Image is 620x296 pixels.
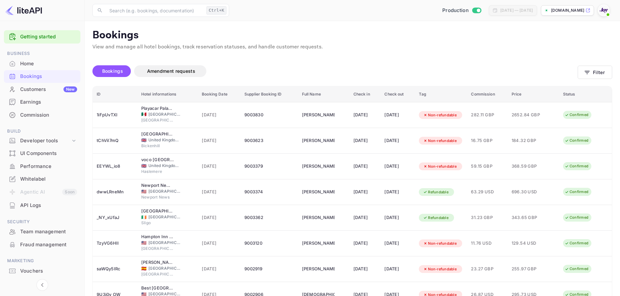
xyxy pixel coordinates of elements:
div: Vouchers [20,267,77,275]
div: Non-refundable [419,162,461,171]
div: Earnings [20,98,77,106]
span: [DATE] [202,111,237,119]
a: UI Components [4,147,80,159]
span: 16.75 GBP [471,137,503,144]
div: Confirmed [560,213,593,222]
span: 11.76 USD [471,240,503,247]
span: Ireland [141,215,146,219]
div: UI Components [4,147,80,160]
div: Customers [20,86,77,93]
span: 255.97 GBP [512,265,544,273]
div: Getting started [4,30,80,44]
div: Newport News Marriott at City Center [141,182,174,189]
th: Check in [350,86,381,102]
span: 368.59 GBP [512,163,544,170]
div: [DATE] [353,187,377,197]
div: Confirmed [560,265,593,273]
span: 23.27 GBP [471,265,503,273]
div: Confirmed [560,239,593,247]
p: View and manage all hotel bookings, track reservation statuses, and handle customer requests. [92,43,612,51]
div: voco Lythe Hill Hotel & Spa, an IHG Hotel [141,157,174,163]
span: United States of America [141,189,146,194]
a: Vouchers [4,265,80,277]
span: United States of America [141,241,146,245]
div: Team management [20,228,77,236]
div: Ctrl+K [206,6,227,15]
span: Business [4,50,80,57]
span: Haslemere [141,169,174,174]
div: Bookings [20,73,77,80]
th: Booking Date [198,86,241,102]
div: [DATE] [353,110,377,120]
div: Confirmed [560,162,593,170]
div: Sligo Park Hotel & Leisure Club [141,208,174,214]
p: Bookings [92,29,612,42]
div: [DATE] [353,264,377,274]
span: [GEOGRAPHIC_DATA] [148,240,181,246]
div: Confirmed [560,111,593,119]
p: [DOMAIN_NAME] [551,7,584,13]
button: Collapse navigation [36,279,48,291]
a: Earnings [4,96,80,108]
span: Security [4,218,80,225]
div: 9003120 [244,238,294,249]
div: Keith Hathaway [302,187,335,197]
a: Fraud management [4,238,80,251]
th: Status [559,86,612,102]
span: Amendment requests [147,68,195,74]
th: Price [508,86,559,102]
div: dwwLRneMn [97,187,133,197]
div: Phoebe Gray [302,135,335,146]
div: [DATE] [384,135,411,146]
span: [GEOGRAPHIC_DATA] [141,271,174,277]
span: United Kingdom of Great Britain and Northern Ireland [141,138,146,142]
div: Whitelabel [4,173,80,186]
div: 9003830 [244,110,294,120]
div: Kim Adams [302,110,335,120]
span: 2652.84 GBP [512,111,544,119]
span: 59.15 GBP [471,163,503,170]
div: 9003623 [244,135,294,146]
div: Gera Schouten [302,161,335,172]
div: Switch to Sandbox mode [440,7,484,14]
a: Whitelabel [4,173,80,185]
div: CustomersNew [4,83,80,96]
div: account-settings tabs [92,65,578,77]
span: [DATE] [202,163,237,170]
div: 1iFpUvTXI [97,110,133,120]
div: Performance [4,160,80,173]
div: Developer tools [4,135,80,147]
div: [DATE] [353,238,377,249]
span: 282.11 GBP [471,111,503,119]
div: Hampton Inn & Suites Hopkinsville [141,234,174,240]
div: [DATE] [384,161,411,172]
span: 343.65 GBP [512,214,544,221]
a: CustomersNew [4,83,80,95]
span: 63.29 USD [471,188,503,196]
span: [GEOGRAPHIC_DATA] [148,111,181,117]
div: Fraud management [20,241,77,249]
span: Spain [141,266,146,271]
div: Non-refundable [419,239,461,248]
button: Filter [578,66,612,79]
a: Home [4,58,80,70]
div: Confirmed [560,188,593,196]
span: Mexico [141,112,146,116]
span: Newport News [141,194,174,200]
span: United Kingdom of Great Britain and Northern Ireland [141,164,146,168]
a: Team management [4,225,80,238]
a: Commission [4,109,80,121]
div: [DATE] [384,264,411,274]
div: Best Western Plus Country Park Hotel [141,285,174,291]
a: API Logs [4,199,80,211]
span: Production [442,7,469,14]
div: Earnings [4,96,80,109]
span: United Kingdom of [GEOGRAPHIC_DATA] and [GEOGRAPHIC_DATA] [148,137,181,143]
th: Tag [415,86,467,102]
div: [DATE] [353,135,377,146]
span: [GEOGRAPHIC_DATA] [148,188,181,194]
span: [DATE] [202,240,237,247]
div: Richard McCauley [302,212,335,223]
